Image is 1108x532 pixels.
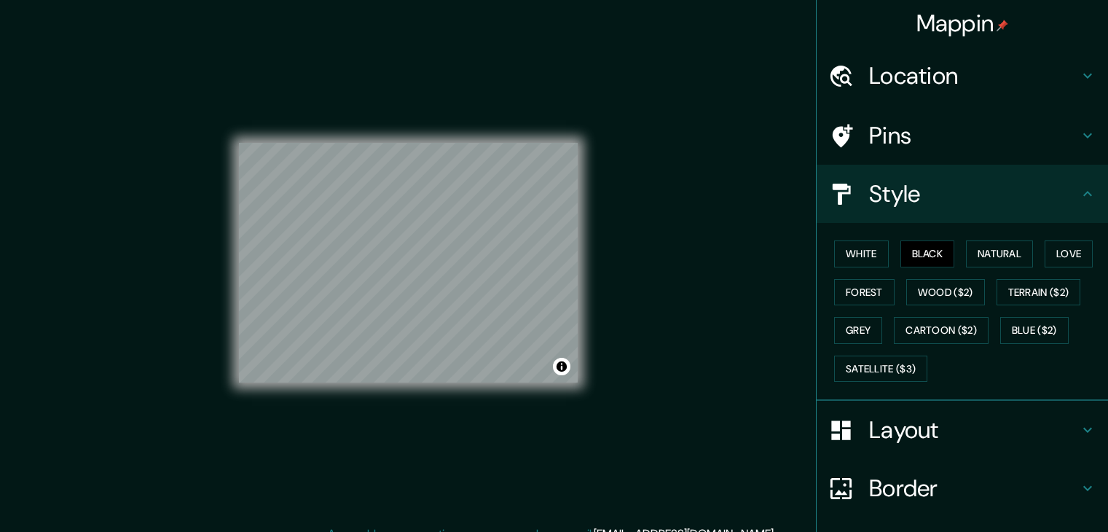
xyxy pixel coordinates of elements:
[817,47,1108,105] div: Location
[817,401,1108,459] div: Layout
[553,358,570,375] button: Toggle attribution
[894,317,989,344] button: Cartoon ($2)
[1045,240,1093,267] button: Love
[834,279,895,306] button: Forest
[817,459,1108,517] div: Border
[1000,317,1069,344] button: Blue ($2)
[869,121,1079,150] h4: Pins
[834,317,882,344] button: Grey
[834,240,889,267] button: White
[978,475,1092,516] iframe: Help widget launcher
[239,143,578,383] canvas: Map
[869,61,1079,90] h4: Location
[916,9,1009,38] h4: Mappin
[869,415,1079,445] h4: Layout
[966,240,1033,267] button: Natural
[817,165,1108,223] div: Style
[834,356,927,383] button: Satellite ($3)
[869,474,1079,503] h4: Border
[900,240,955,267] button: Black
[997,20,1008,31] img: pin-icon.png
[817,106,1108,165] div: Pins
[869,179,1079,208] h4: Style
[997,279,1081,306] button: Terrain ($2)
[906,279,985,306] button: Wood ($2)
